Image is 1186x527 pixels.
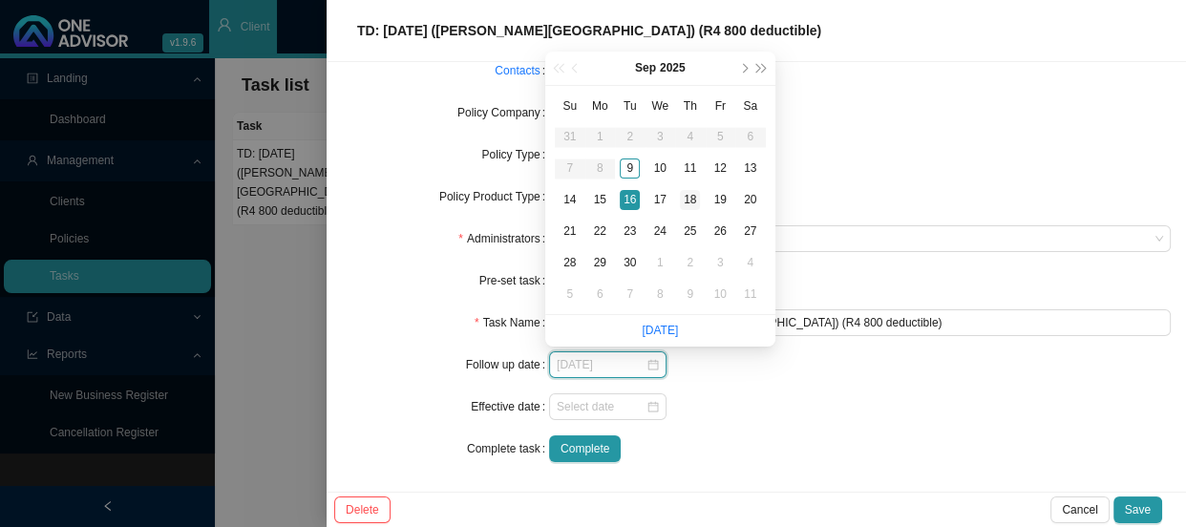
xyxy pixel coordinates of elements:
label: Policy Product Type [439,183,549,210]
td: 2025-09-23 [615,216,646,247]
td: 2025-09-19 [706,184,736,216]
a: [DATE] [642,324,678,337]
td: 2025-09-10 [646,153,676,184]
td: 2025-08-31 [555,121,585,153]
div: 27 [740,221,760,242]
div: 30 [620,253,640,273]
div: 5 [710,127,731,147]
td: 2025-10-04 [735,247,766,279]
label: Effective date [471,393,549,420]
td: 2025-09-21 [555,216,585,247]
div: 1 [590,127,610,147]
div: 26 [710,221,731,242]
button: Delete [334,496,391,523]
td: 2025-09-14 [555,184,585,216]
div: 3 [710,253,731,273]
label: Policy Company [457,99,549,126]
div: 14 [560,190,580,210]
button: Complete [549,435,621,462]
div: 17 [650,190,670,210]
td: 2025-09-17 [646,184,676,216]
th: We [646,90,676,121]
div: 8 [650,285,670,305]
button: super-next-year [752,52,771,85]
span: Cancel [1062,500,1097,519]
td: 2025-10-07 [615,279,646,310]
div: 2 [620,127,640,147]
td: 2025-10-03 [706,247,736,279]
div: 9 [620,158,640,179]
button: Save [1113,496,1162,523]
th: Th [675,90,706,121]
td: 2025-09-29 [585,247,616,279]
td: 2025-09-12 [706,153,736,184]
div: 31 [560,127,580,147]
div: 29 [590,253,610,273]
td: 2025-09-04 [675,121,706,153]
label: Complete task [467,435,549,462]
td: 2025-09-13 [735,153,766,184]
td: 2025-09-02 [615,121,646,153]
div: 19 [710,190,731,210]
span: Save [1125,500,1151,519]
label: Administrators [458,225,549,252]
td: 2025-10-09 [675,279,706,310]
div: 22 [590,221,610,242]
td: 2025-09-09 [615,153,646,184]
td: 2025-10-05 [555,279,585,310]
div: 25 [680,221,700,242]
td: 2025-09-24 [646,216,676,247]
th: Sa [735,90,766,121]
td: 2025-09-30 [615,247,646,279]
div: 7 [560,158,580,179]
td: 2025-09-03 [646,121,676,153]
th: Su [555,90,585,121]
a: Contacts [495,61,540,80]
div: 13 [740,158,760,179]
input: Select date [557,397,646,416]
span: Complete [561,439,609,458]
div: 20 [740,190,760,210]
td: 2025-09-25 [675,216,706,247]
div: 6 [740,127,760,147]
span: Delete [346,500,379,519]
td: 2025-09-27 [735,216,766,247]
td: 2025-09-22 [585,216,616,247]
td: 2025-09-06 [735,121,766,153]
div: 1 [650,253,670,273]
div: 28 [560,253,580,273]
div: 15 [590,190,610,210]
div: 11 [680,158,700,179]
span: TD: [DATE] ([PERSON_NAME][GEOGRAPHIC_DATA]) (R4 800 deductible) [357,23,821,38]
div: 21 [560,221,580,242]
td: 2025-09-11 [675,153,706,184]
div: 18 [680,190,700,210]
label: Follow up date [466,351,549,378]
th: Mo [585,90,616,121]
div: 9 [680,285,700,305]
button: Cancel [1050,496,1109,523]
td: 2025-09-01 [585,121,616,153]
div: 4 [740,253,760,273]
div: 24 [650,221,670,242]
label: Pre-set task [479,267,549,294]
button: month panel [635,52,656,85]
td: 2025-09-26 [706,216,736,247]
td: 2025-09-15 [585,184,616,216]
button: next-year [734,52,752,85]
div: 5 [560,285,580,305]
td: 2025-10-10 [706,279,736,310]
div: 16 [620,190,640,210]
div: 8 [590,158,610,179]
td: 2025-09-05 [706,121,736,153]
th: Tu [615,90,646,121]
th: Fr [706,90,736,121]
div: 10 [710,285,731,305]
td: 2025-09-18 [675,184,706,216]
td: 2025-09-07 [555,153,585,184]
div: 3 [650,127,670,147]
div: 23 [620,221,640,242]
div: 2 [680,253,700,273]
td: 2025-10-06 [585,279,616,310]
td: 2025-10-02 [675,247,706,279]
